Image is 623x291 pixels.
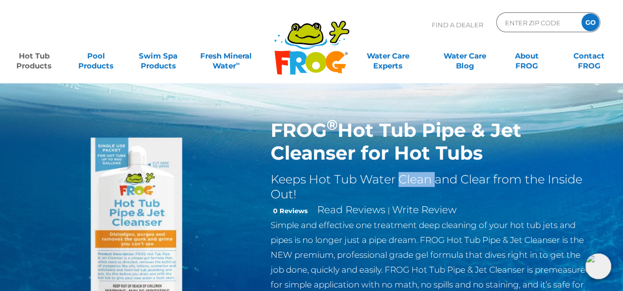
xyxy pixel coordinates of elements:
h1: FROG Hot Tub Pipe & Jet Cleanser for Hot Tubs [271,119,594,165]
a: AboutFROG [503,46,551,66]
input: GO [581,13,599,31]
a: ContactFROG [565,46,613,66]
a: Write Review [392,204,456,216]
a: Water CareExperts [348,46,427,66]
input: Zip Code Form [504,15,571,30]
a: PoolProducts [72,46,120,66]
img: openIcon [585,253,611,279]
h2: Keeps Hot Tub Water Clean and Clear from the Inside Out! [271,172,594,202]
span: | [388,206,390,215]
a: Swim SpaProducts [134,46,182,66]
a: Read Reviews [317,204,386,216]
a: Fresh MineralWater∞ [196,46,257,66]
sup: ∞ [236,60,240,67]
p: Find A Dealer [432,12,483,37]
a: Hot TubProducts [10,46,58,66]
a: Water CareBlog [441,46,489,66]
sup: ® [327,116,338,133]
strong: 0 Reviews [273,207,308,215]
